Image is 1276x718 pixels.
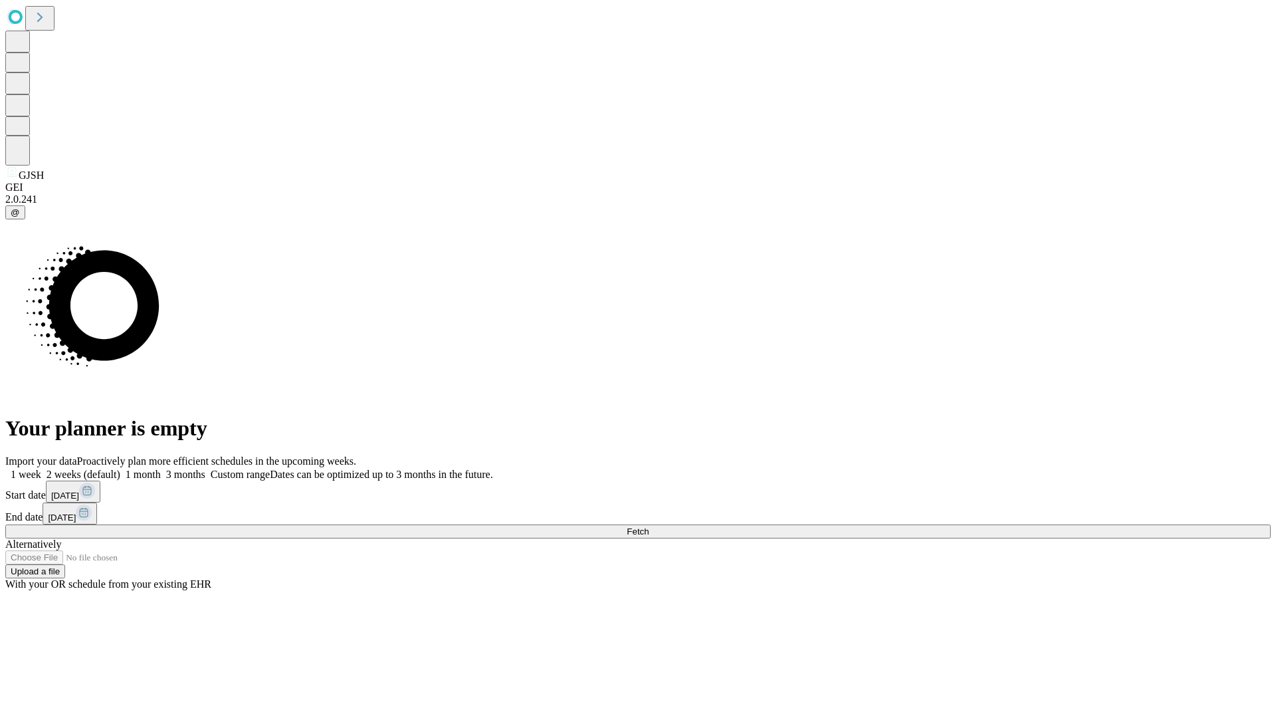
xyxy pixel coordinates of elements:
span: @ [11,207,20,217]
span: [DATE] [48,513,76,523]
div: GEI [5,181,1271,193]
div: Start date [5,481,1271,503]
span: With your OR schedule from your existing EHR [5,578,211,590]
span: Import your data [5,455,77,467]
span: 3 months [166,469,205,480]
span: Dates can be optimized up to 3 months in the future. [270,469,492,480]
h1: Your planner is empty [5,416,1271,441]
span: 2 weeks (default) [47,469,120,480]
div: 2.0.241 [5,193,1271,205]
button: [DATE] [46,481,100,503]
span: [DATE] [51,491,79,501]
span: Proactively plan more efficient schedules in the upcoming weeks. [77,455,356,467]
span: 1 week [11,469,41,480]
span: GJSH [19,170,44,181]
button: @ [5,205,25,219]
button: Upload a file [5,564,65,578]
button: [DATE] [43,503,97,525]
button: Fetch [5,525,1271,538]
span: Fetch [627,527,649,537]
span: Custom range [211,469,270,480]
span: 1 month [126,469,161,480]
div: End date [5,503,1271,525]
span: Alternatively [5,538,61,550]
